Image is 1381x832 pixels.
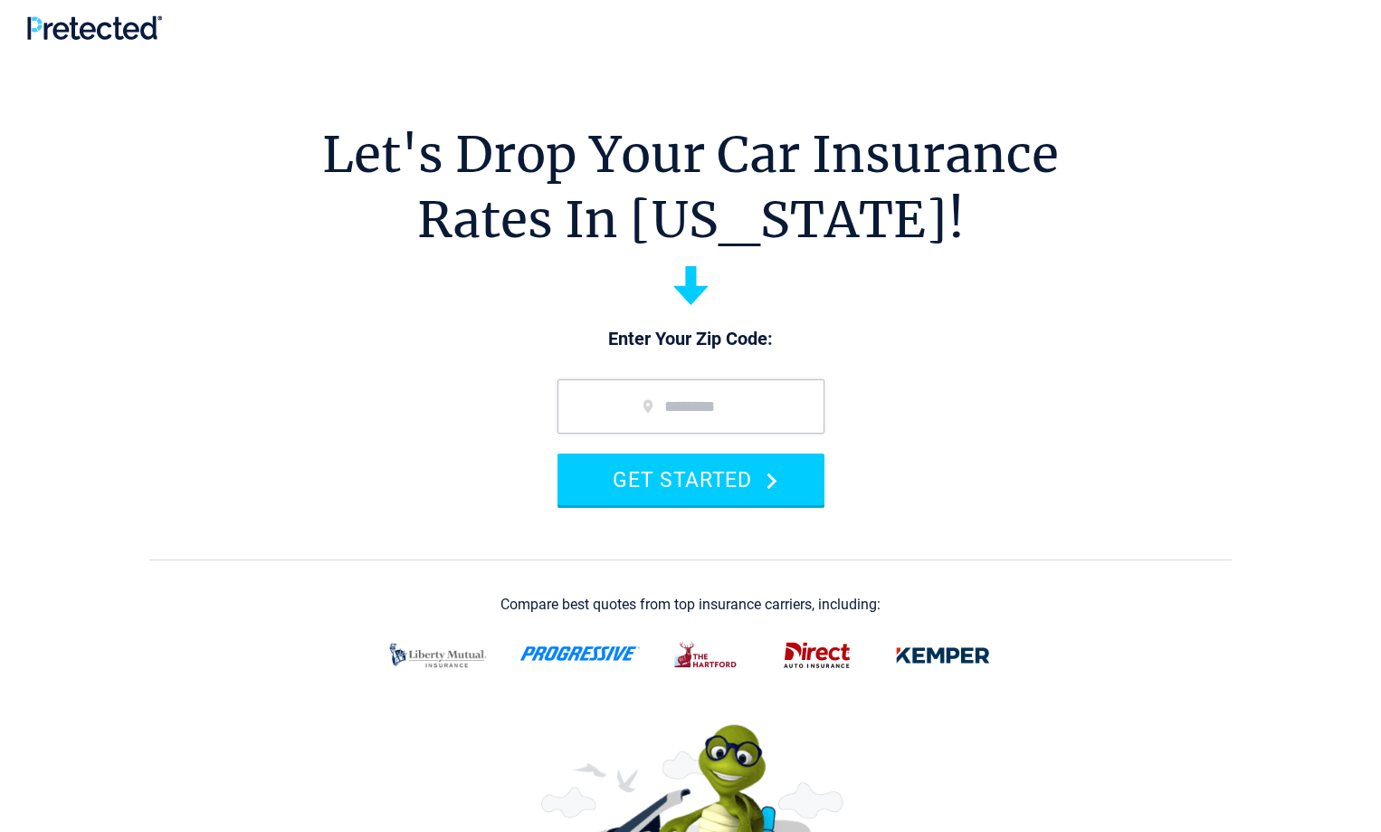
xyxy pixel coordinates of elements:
button: GET STARTED [557,454,824,505]
img: thehartford [662,632,751,679]
p: Enter Your Zip Code: [539,327,843,352]
input: zip code [557,379,824,434]
img: liberty [378,632,498,679]
img: direct [773,632,862,679]
div: Compare best quotes from top insurance carriers, including: [500,597,881,613]
h1: Let's Drop Your Car Insurance Rates In [US_STATE]! [322,122,1059,253]
img: progressive [519,646,641,661]
img: kemper [883,632,1003,679]
img: Pretected Logo [27,15,162,40]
